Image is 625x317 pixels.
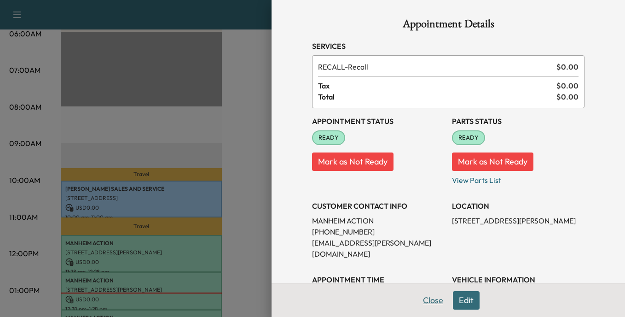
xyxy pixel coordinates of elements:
[452,153,533,171] button: Mark as Not Ready
[556,80,579,91] span: $ 0.00
[452,215,584,226] p: [STREET_ADDRESS][PERSON_NAME]
[453,291,480,310] button: Edit
[312,215,445,226] p: MANHEIM ACTION
[312,18,584,33] h1: Appointment Details
[312,226,445,237] p: [PHONE_NUMBER]
[453,133,484,142] span: READY
[452,171,584,186] p: View Parts List
[312,41,584,52] h3: Services
[452,200,584,211] h3: LOCATION
[318,61,553,72] span: Recall
[312,274,445,285] h3: APPOINTMENT TIME
[452,274,584,285] h3: VEHICLE INFORMATION
[312,116,445,127] h3: Appointment Status
[417,291,449,310] button: Close
[313,133,344,142] span: READY
[452,116,584,127] h3: Parts Status
[556,61,579,72] span: $ 0.00
[556,91,579,102] span: $ 0.00
[318,91,556,102] span: Total
[312,153,394,171] button: Mark as Not Ready
[312,237,445,259] p: [EMAIL_ADDRESS][PERSON_NAME][DOMAIN_NAME]
[312,200,445,211] h3: CUSTOMER CONTACT INFO
[318,80,556,91] span: Tax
